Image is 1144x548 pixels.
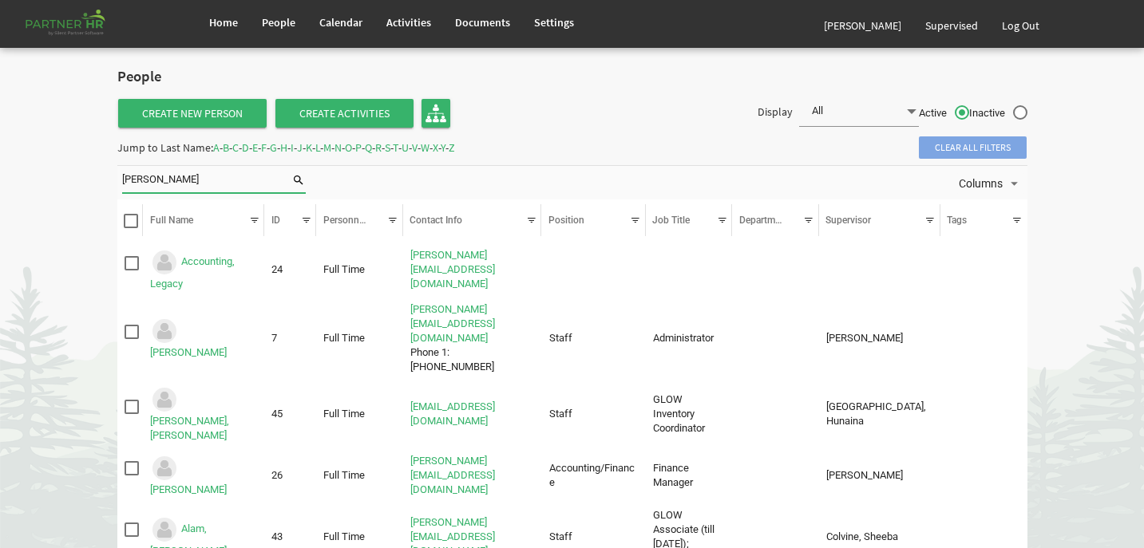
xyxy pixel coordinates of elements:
[393,140,398,155] span: T
[919,136,1027,159] span: Clear all filters
[385,140,390,155] span: S
[150,385,179,414] img: Could not locate image
[541,246,645,295] td: column header Position
[118,99,267,128] a: Create New Person
[355,140,362,155] span: P
[150,256,235,290] a: Accounting, Legacy
[143,451,264,500] td: Akter, Shelina is template cell column header Full Name
[275,99,414,128] span: Create Activities
[117,451,144,500] td: checkbox
[143,382,264,446] td: Aiub, Mohammad Zamir is template cell column header Full Name
[323,215,390,226] span: Personnel Type
[223,140,229,155] span: B
[819,246,940,295] td: column header Supervisor
[812,3,913,48] a: [PERSON_NAME]
[541,299,645,377] td: Staff column header Position
[410,303,495,344] a: [PERSON_NAME][EMAIL_ADDRESS][DOMAIN_NAME]
[732,382,819,446] td: column header Departments
[117,246,144,295] td: checkbox
[117,299,144,377] td: checkbox
[646,451,733,500] td: Finance Manager column header Job Title
[252,140,258,155] span: E
[957,174,1004,194] span: Columns
[319,15,362,30] span: Calendar
[306,140,312,155] span: K
[262,15,295,30] span: People
[410,455,495,495] a: [PERSON_NAME][EMAIL_ADDRESS][DOMAIN_NAME]
[291,171,306,189] span: search
[117,135,455,160] div: Jump to Last Name: - - - - - - - - - - - - - - - - - - - - - - - - -
[403,299,542,377] td: momena@newcircles.caPhone 1: 416-422-2591 x209 is template cell column header Contact Info
[264,246,316,295] td: 24 column header ID
[315,140,320,155] span: L
[410,215,462,226] span: Contact Info
[646,299,733,377] td: Administrator column header Job Title
[297,140,303,155] span: J
[345,140,352,155] span: O
[316,382,403,446] td: Full Time column header Personnel Type
[403,246,542,295] td: Colleen.W@legacyaccounting.com is template cell column header Contact Info
[940,299,1027,377] td: column header Tags
[323,140,331,155] span: M
[150,415,229,441] a: [PERSON_NAME], [PERSON_NAME]
[732,451,819,500] td: column header Departments
[925,18,978,33] span: Supervised
[426,103,446,124] img: org-chart.svg
[316,299,403,377] td: Full Time column header Personnel Type
[548,215,584,226] span: Position
[913,3,990,48] a: Supervised
[386,15,431,30] span: Activities
[403,382,542,446] td: zamir@newcircles.ca is template cell column header Contact Info
[264,299,316,377] td: 7 column header ID
[403,451,542,500] td: shelina@newcircles.ca is template cell column header Contact Info
[441,140,445,155] span: Y
[410,249,495,290] a: [PERSON_NAME][EMAIL_ADDRESS][DOMAIN_NAME]
[117,69,249,85] h2: People
[739,215,794,226] span: Departments
[940,246,1027,295] td: column header Tags
[947,215,967,226] span: Tags
[264,451,316,500] td: 26 column header ID
[143,246,264,295] td: Accounting, Legacy is template cell column header Full Name
[264,382,316,446] td: 45 column header ID
[150,248,179,277] img: Could not locate image
[150,317,179,345] img: Could not locate image
[956,166,1025,199] div: Columns
[455,15,510,30] span: Documents
[541,382,645,446] td: Staff column header Position
[316,451,403,500] td: Full Time column header Personnel Type
[819,382,940,446] td: Kamran, Hunaina column header Supervisor
[261,140,267,155] span: F
[541,451,645,500] td: Accounting/Finance column header Position
[143,299,264,377] td: Ahmed, Momena is template cell column header Full Name
[646,246,733,295] td: column header Job Title
[449,140,455,155] span: Z
[919,106,969,120] span: Active
[280,140,287,155] span: H
[209,15,238,30] span: Home
[421,140,429,155] span: W
[819,299,940,377] td: Groff, Phil column header Supervisor
[316,246,403,295] td: Full Time column header Personnel Type
[969,106,1027,120] span: Inactive
[150,515,179,544] img: Could not locate image
[819,451,940,500] td: Groff, Phil column header Supervisor
[365,140,372,155] span: Q
[956,173,1025,194] button: Columns
[422,99,450,128] a: Organisation Chart
[758,104,793,119] span: Display
[825,215,871,226] span: Supervisor
[412,140,418,155] span: V
[990,3,1051,48] a: Log Out
[940,382,1027,446] td: column header Tags
[150,215,193,226] span: Full Name
[732,246,819,295] td: column header Departments
[150,483,227,495] a: [PERSON_NAME]
[150,454,179,483] img: Could not locate image
[732,299,819,377] td: column header Departments
[117,382,144,446] td: checkbox
[433,140,438,155] span: X
[242,140,249,155] span: D
[652,215,690,226] span: Job Title
[291,140,294,155] span: I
